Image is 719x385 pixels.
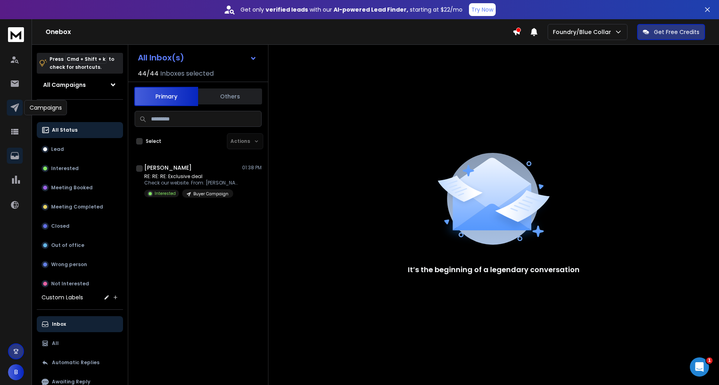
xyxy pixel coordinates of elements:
[706,357,713,364] span: 1
[51,223,70,229] p: Closed
[52,321,66,327] p: Inbox
[37,180,123,196] button: Meeting Booked
[471,6,493,14] p: Try Now
[8,27,24,42] img: logo
[637,24,705,40] button: Get Free Credits
[144,180,240,186] p: Check our website. From: [PERSON_NAME]
[198,88,262,105] button: Others
[51,242,84,249] p: Out of office
[50,55,114,71] p: Press to check for shortcuts.
[37,218,123,234] button: Closed
[51,184,93,191] p: Meeting Booked
[408,264,580,275] p: It’s the beginning of a legendary conversation
[131,50,263,66] button: All Inbox(s)
[52,127,77,133] p: All Status
[690,357,709,377] iframe: Intercom live chat
[144,173,240,180] p: RE: RE: RE: Exclusive deal
[24,100,67,115] div: Campaigns
[266,6,308,14] strong: verified leads
[138,69,159,78] span: 44 / 44
[37,355,123,371] button: Automatic Replies
[155,190,176,197] p: Interested
[37,257,123,273] button: Wrong person
[37,141,123,157] button: Lead
[654,28,699,36] p: Get Free Credits
[242,164,262,171] p: 01:38 PM
[469,3,496,16] button: Try Now
[240,6,463,14] p: Get only with our starting at $22/mo
[51,281,89,287] p: Not Interested
[8,364,24,380] button: B
[52,379,90,385] p: Awaiting Reply
[37,335,123,351] button: All
[51,165,79,172] p: Interested
[146,138,161,144] label: Select
[42,293,83,301] h3: Custom Labels
[43,81,86,89] h1: All Campaigns
[37,237,123,253] button: Out of office
[37,77,123,93] button: All Campaigns
[46,27,512,37] h1: Onebox
[37,160,123,176] button: Interested
[193,191,228,197] p: Buyer Campaign
[160,69,214,78] h3: Inboxes selected
[144,164,192,172] h1: [PERSON_NAME]
[37,106,123,117] h3: Filters
[37,316,123,332] button: Inbox
[37,276,123,292] button: Not Interested
[51,204,103,210] p: Meeting Completed
[52,340,59,347] p: All
[334,6,408,14] strong: AI-powered Lead Finder,
[52,359,99,366] p: Automatic Replies
[138,54,184,62] h1: All Inbox(s)
[66,54,107,64] span: Cmd + Shift + k
[51,261,87,268] p: Wrong person
[37,122,123,138] button: All Status
[134,87,198,106] button: Primary
[553,28,614,36] p: Foundry/Blue Collar
[37,199,123,215] button: Meeting Completed
[51,146,64,152] p: Lead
